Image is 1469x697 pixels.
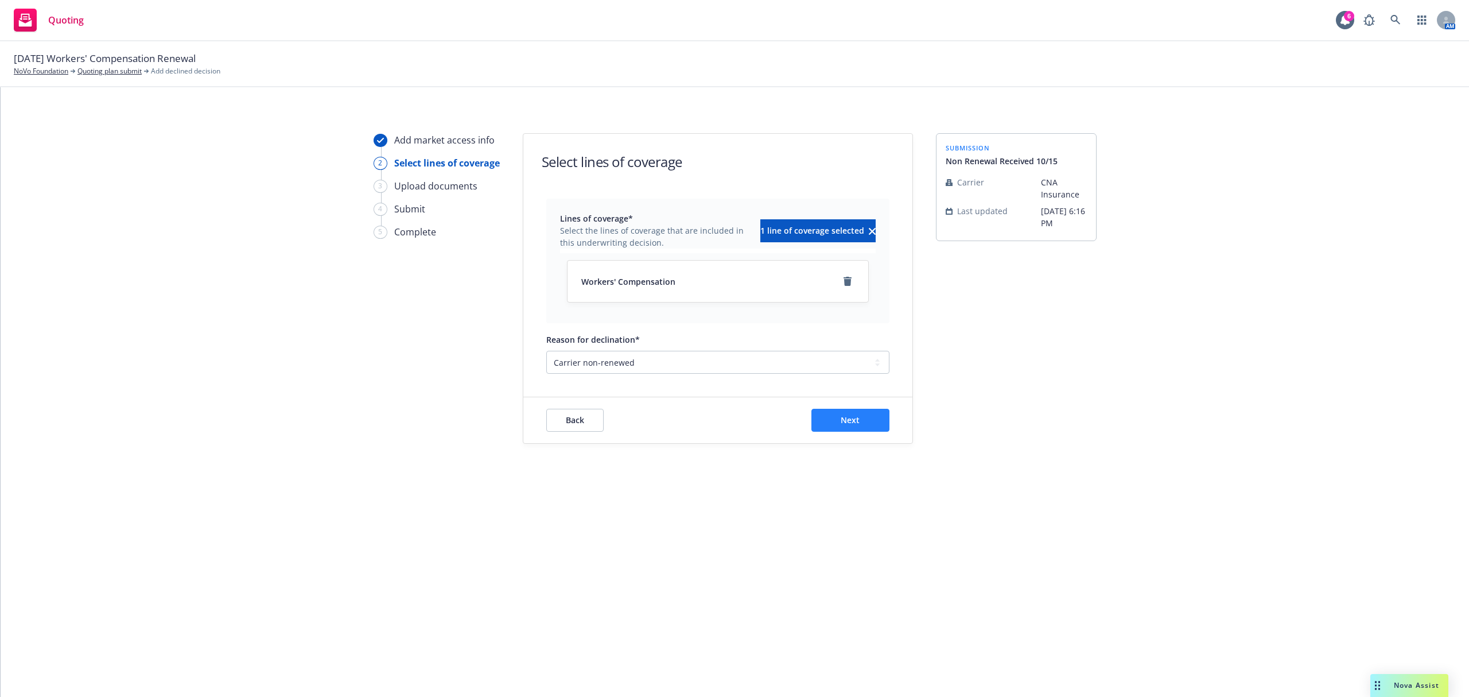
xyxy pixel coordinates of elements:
button: 1 line of coverage selectedclear selection [760,219,876,242]
span: submission [946,143,1058,153]
a: Report a Bug [1358,9,1381,32]
svg: clear selection [869,228,876,235]
a: remove [841,274,854,288]
a: Switch app [1410,9,1433,32]
h1: Select lines of coverage [542,152,682,171]
span: Non Renewal Received 10/15 [946,155,1058,167]
a: NoVo Foundation [14,66,68,76]
div: 5 [374,226,387,239]
span: Carrier [957,176,984,188]
span: Add declined decision [151,66,220,76]
div: 4 [374,203,387,216]
div: Select lines of coverage [394,156,500,170]
span: Back [566,415,584,425]
a: Quoting [9,4,88,36]
span: Reason for declination* [546,334,640,345]
div: Add market access info [394,133,495,147]
button: Back [546,409,604,432]
span: Quoting [48,16,84,25]
div: Upload documents [394,179,477,193]
span: [DATE] Workers' Compensation Renewal [14,51,196,66]
span: Next [841,415,860,425]
div: Submit [394,202,425,216]
button: Next [811,409,889,432]
a: Quoting plan submit [77,66,142,76]
span: Last updated [957,205,1008,217]
div: 6 [1344,11,1354,21]
span: Select the lines of coverage that are included in this underwriting decision. [560,224,753,249]
span: 1 line of coverage selected [760,225,864,236]
span: [DATE] 6:16 PM [1041,205,1087,229]
span: Nova Assist [1394,680,1439,690]
span: CNA Insurance [1041,176,1087,200]
div: Drag to move [1370,674,1385,697]
span: Lines of coverage* [560,212,753,224]
span: Workers' Compensation [581,276,675,288]
div: Complete [394,225,436,239]
div: 2 [374,157,387,170]
a: Search [1384,9,1407,32]
button: Nova Assist [1370,674,1448,697]
div: 3 [374,180,387,193]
